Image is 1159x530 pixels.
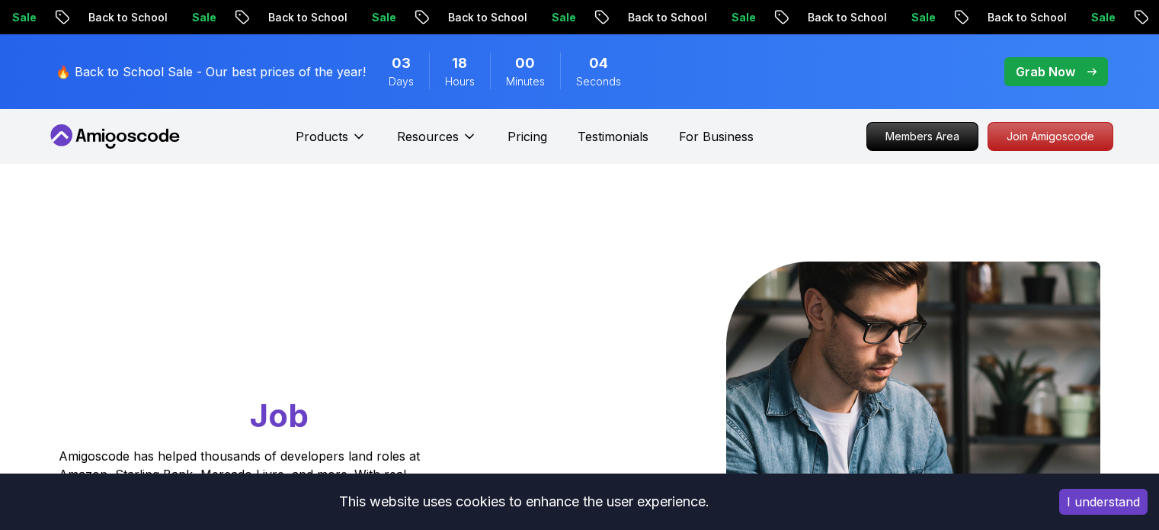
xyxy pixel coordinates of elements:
[56,63,366,81] p: 🔥 Back to School Sale - Our best prices of the year!
[397,127,459,146] p: Resources
[507,127,547,146] a: Pricing
[19,10,123,25] p: Back to School
[296,127,367,158] button: Products
[1022,10,1071,25] p: Sale
[59,447,424,520] p: Amigoscode has helped thousands of developers land roles at Amazon, Starling Bank, Mercado Livre,...
[11,485,1036,519] div: This website uses cookies to enhance the user experience.
[866,122,978,151] a: Members Area
[445,74,475,89] span: Hours
[123,10,171,25] p: Sale
[515,53,535,74] span: 0 Minutes
[392,53,411,74] span: 3 Days
[296,127,348,146] p: Products
[452,53,467,74] span: 18 Hours
[988,123,1113,150] p: Join Amigoscode
[867,123,978,150] p: Members Area
[918,10,1022,25] p: Back to School
[842,10,891,25] p: Sale
[589,53,608,74] span: 4 Seconds
[482,10,531,25] p: Sale
[679,127,754,146] a: For Business
[379,10,482,25] p: Back to School
[250,396,309,435] span: Job
[506,74,545,89] span: Minutes
[303,10,351,25] p: Sale
[59,262,479,438] h1: Go From Learning to Hired: Master Java, Spring Boot & Cloud Skills That Get You the
[389,74,414,89] span: Days
[397,127,477,158] button: Resources
[662,10,711,25] p: Sale
[578,127,648,146] a: Testimonials
[1059,489,1148,515] button: Accept cookies
[988,122,1113,151] a: Join Amigoscode
[738,10,842,25] p: Back to School
[199,10,303,25] p: Back to School
[1016,63,1075,81] p: Grab Now
[559,10,662,25] p: Back to School
[576,74,621,89] span: Seconds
